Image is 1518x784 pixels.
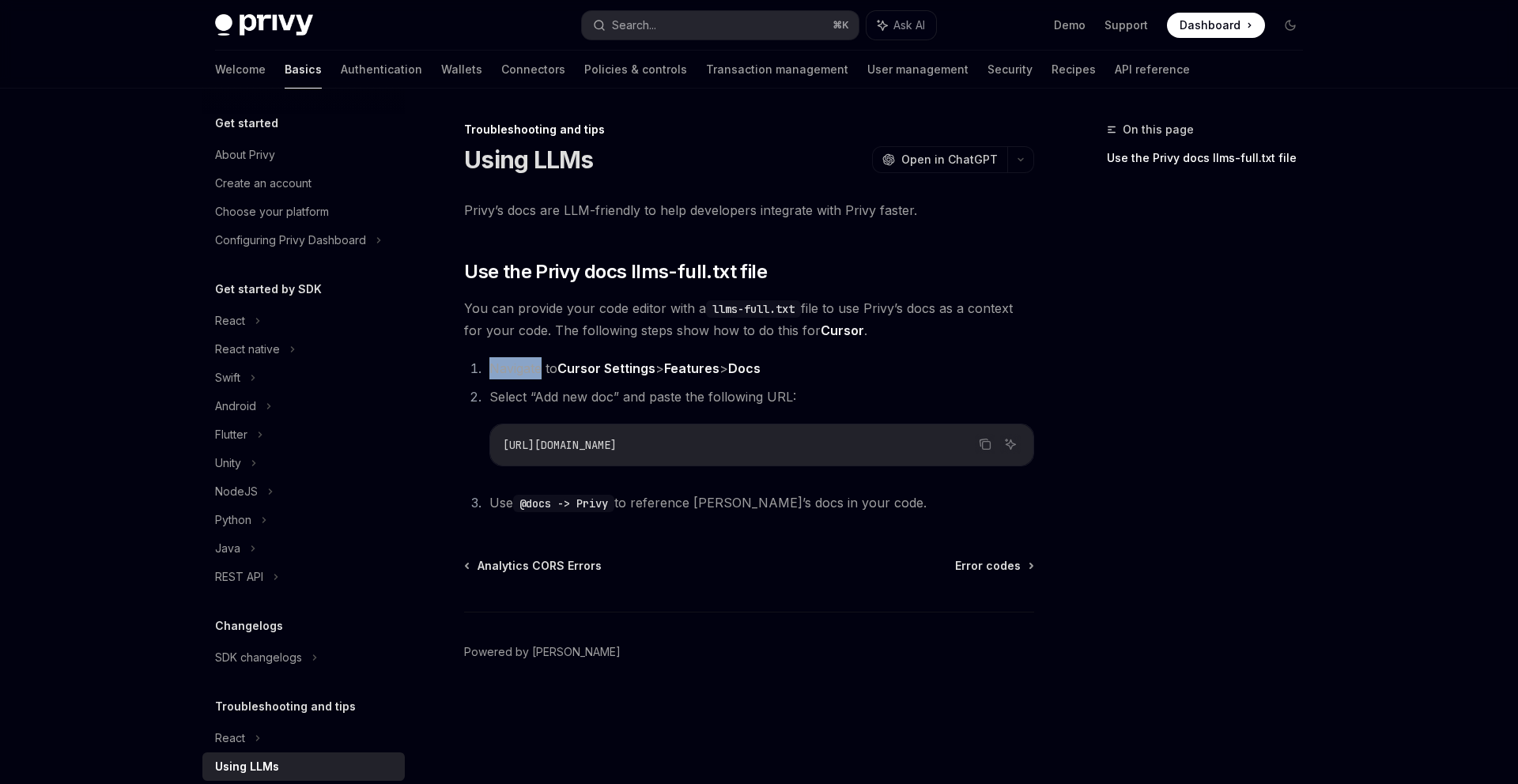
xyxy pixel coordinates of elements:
[706,51,848,89] a: Transaction management
[215,425,247,444] div: Flutter
[341,51,422,89] a: Authentication
[215,454,241,473] div: Unity
[215,729,245,748] div: React
[975,434,995,454] button: Copy the contents from the code block
[1000,434,1021,454] button: Ask AI
[441,51,482,89] a: Wallets
[215,114,278,133] h5: Get started
[215,697,356,716] h5: Troubleshooting and tips
[464,199,1034,221] span: Privy’s docs are LLM-friendly to help developers integrate with Privy faster.
[215,174,312,193] div: Create an account
[202,752,405,781] a: Using LLMs
[833,19,849,32] span: ⌘ K
[1052,51,1096,89] a: Recipes
[215,311,245,330] div: React
[215,567,263,586] div: REST API
[1115,51,1190,89] a: API reference
[215,511,251,530] div: Python
[202,141,405,169] a: About Privy
[867,11,936,40] button: Ask AI
[464,644,621,660] a: Powered by [PERSON_NAME]
[202,198,405,226] a: Choose your platform
[955,558,1033,574] a: Error codes
[821,322,864,339] a: Cursor
[215,202,329,221] div: Choose your platform
[1054,17,1086,33] a: Demo
[867,51,969,89] a: User management
[706,300,801,318] code: llms-full.txt
[202,169,405,198] a: Create an account
[489,389,796,405] span: Select “Add new doc” and paste the following URL:
[215,482,258,501] div: NodeJS
[464,259,767,285] span: Use the Privy docs llms-full.txt file
[215,51,266,89] a: Welcome
[478,558,602,574] span: Analytics CORS Errors
[584,51,687,89] a: Policies & controls
[501,51,565,89] a: Connectors
[215,616,283,635] h5: Changelogs
[1123,120,1194,139] span: On this page
[557,360,655,376] strong: Cursor Settings
[987,51,1033,89] a: Security
[872,146,1007,173] button: Open in ChatGPT
[1180,17,1240,33] span: Dashboard
[215,145,275,164] div: About Privy
[464,122,1034,138] div: Troubleshooting and tips
[215,539,240,558] div: Java
[1105,17,1148,33] a: Support
[503,438,617,452] span: [URL][DOMAIN_NAME]
[215,368,240,387] div: Swift
[489,360,761,376] span: Navigate to > >
[215,757,279,776] div: Using LLMs
[1107,145,1316,171] a: Use the Privy docs llms-full.txt file
[215,397,256,416] div: Android
[612,16,656,35] div: Search...
[489,495,927,511] span: Use to reference [PERSON_NAME]’s docs in your code.
[215,280,322,299] h5: Get started by SDK
[664,360,719,376] strong: Features
[215,14,313,36] img: dark logo
[466,558,602,574] a: Analytics CORS Errors
[215,648,302,667] div: SDK changelogs
[955,558,1021,574] span: Error codes
[901,152,998,168] span: Open in ChatGPT
[464,145,594,174] h1: Using LLMs
[728,360,761,376] strong: Docs
[893,17,925,33] span: Ask AI
[1167,13,1265,38] a: Dashboard
[285,51,322,89] a: Basics
[464,297,1034,341] span: You can provide your code editor with a file to use Privy’s docs as a context for your code. The ...
[215,231,366,250] div: Configuring Privy Dashboard
[513,495,614,512] code: @docs -> Privy
[1278,13,1303,38] button: Toggle dark mode
[215,340,280,359] div: React native
[582,11,859,40] button: Search...⌘K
